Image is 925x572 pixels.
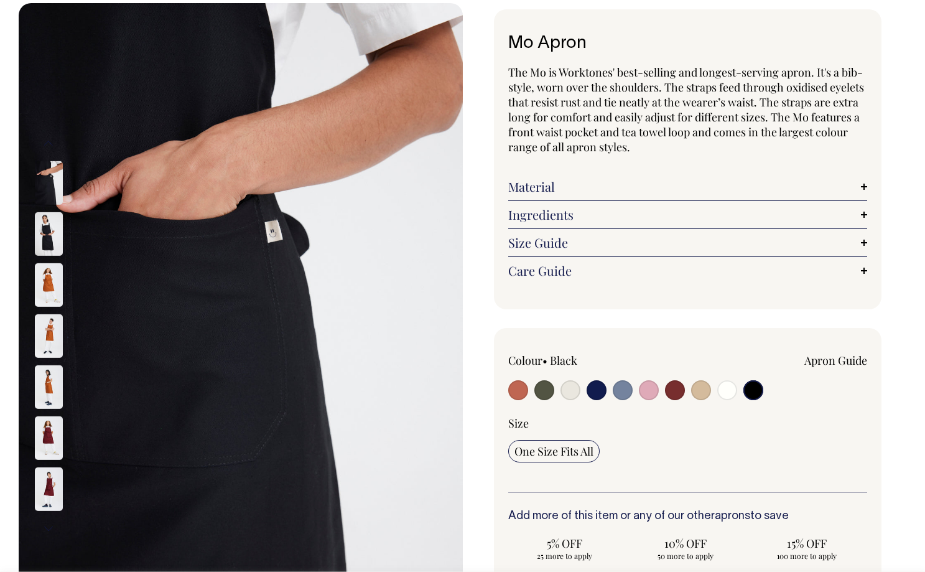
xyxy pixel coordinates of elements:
[508,440,600,462] input: One Size Fits All
[804,353,867,368] a: Apron Guide
[514,551,615,561] span: 25 more to apply
[35,263,63,307] img: rust
[514,536,615,551] span: 5% OFF
[508,532,621,565] input: 5% OFF 25 more to apply
[508,510,868,523] h6: Add more of this item or any of our other to save
[508,416,868,431] div: Size
[750,532,863,565] input: 15% OFF 100 more to apply
[508,235,868,250] a: Size Guide
[542,353,547,368] span: •
[508,263,868,278] a: Care Guide
[508,65,864,154] span: The Mo is Worktones' best-selling and longest-serving apron. It's a bib-style, worn over the shou...
[39,515,58,543] button: Next
[35,212,63,256] img: black
[514,444,593,459] span: One Size Fits All
[35,161,63,205] img: black
[550,353,577,368] label: Black
[756,536,857,551] span: 15% OFF
[635,551,736,561] span: 50 more to apply
[715,511,750,522] a: aprons
[508,207,868,222] a: Ingredients
[35,365,63,409] img: rust
[629,532,742,565] input: 10% OFF 50 more to apply
[508,179,868,194] a: Material
[39,129,58,157] button: Previous
[35,314,63,358] img: rust
[508,353,652,368] div: Colour
[756,551,857,561] span: 100 more to apply
[35,467,63,511] img: burgundy
[35,416,63,460] img: burgundy
[508,34,868,54] h1: Mo Apron
[635,536,736,551] span: 10% OFF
